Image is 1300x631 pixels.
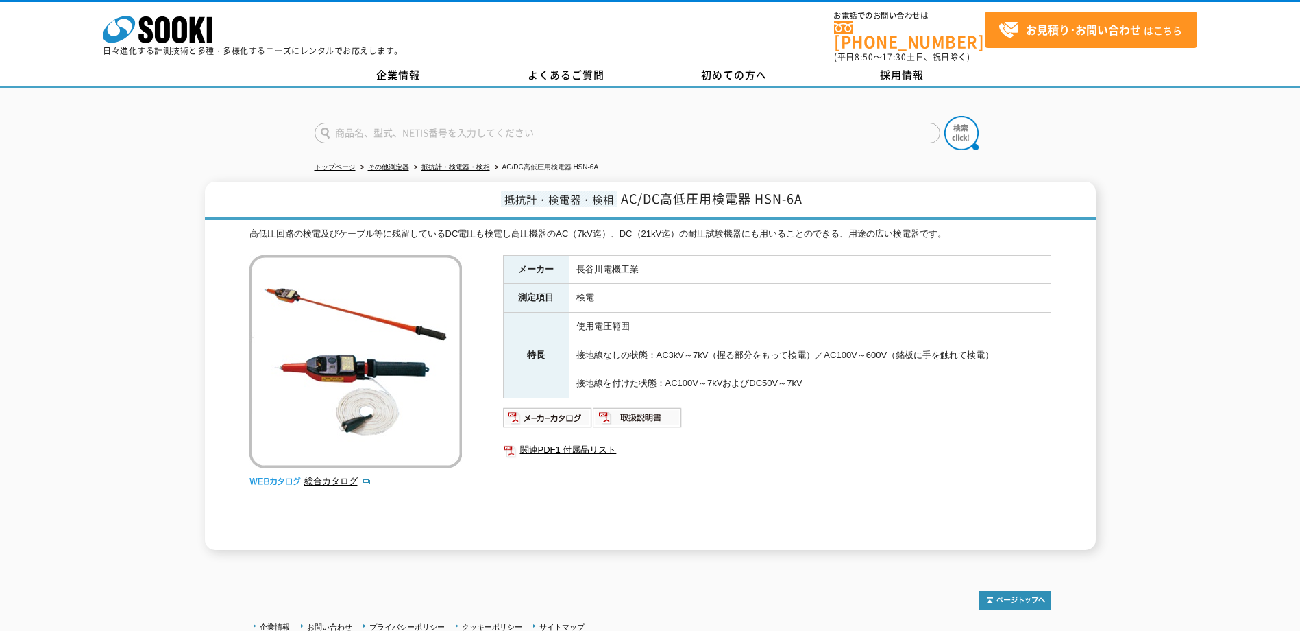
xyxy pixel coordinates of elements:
[944,116,979,150] img: btn_search.png
[593,407,683,429] img: 取扱説明書
[701,67,767,82] span: 初めての方へ
[307,623,352,631] a: お問い合わせ
[249,475,301,488] img: webカタログ
[503,284,569,313] th: 測定項目
[985,12,1197,48] a: お見積り･お問い合わせはこちら
[998,20,1182,40] span: はこちら
[855,51,874,63] span: 8:50
[569,313,1051,398] td: 使用電圧範囲 接地線なしの状態：AC3kV～7kV（握る部分をもって検電）／AC100V～600V（銘板に手を触れて検電） 接地線を付けた状態：AC100V～7kVおよびDC50V～7kV
[882,51,907,63] span: 17:30
[315,163,356,171] a: トップページ
[315,65,482,86] a: 企業情報
[103,47,403,55] p: 日々進化する計測技術と多種・多様化するニーズにレンタルでお応えします。
[503,313,569,398] th: 特長
[834,12,985,20] span: お電話でのお問い合わせは
[260,623,290,631] a: 企業情報
[1026,21,1141,38] strong: お見積り･お問い合わせ
[650,65,818,86] a: 初めての方へ
[569,284,1051,313] td: 検電
[539,623,585,631] a: サイトマップ
[621,189,802,208] span: AC/DC高低圧用検電器 HSN-6A
[569,255,1051,284] td: 長谷川電機工業
[249,227,1051,241] div: 高低圧回路の検電及びケーブル等に残留しているDC電圧も検電し高圧機器のAC（7kV迄）、DC（21kV迄）の耐圧試験機器にも用いることのできる、用途の広い検電器です。
[501,191,617,207] span: 抵抗計・検電器・検相
[249,255,462,468] img: AC/DC高低圧用検電器 HSN-6A
[818,65,986,86] a: 採用情報
[482,65,650,86] a: よくあるご質問
[503,416,593,426] a: メーカーカタログ
[834,21,985,49] a: [PHONE_NUMBER]
[421,163,490,171] a: 抵抗計・検電器・検相
[593,416,683,426] a: 取扱説明書
[503,407,593,429] img: メーカーカタログ
[369,623,445,631] a: プライバシーポリシー
[315,123,940,143] input: 商品名、型式、NETIS番号を入力してください
[979,591,1051,610] img: トップページへ
[304,476,371,486] a: 総合カタログ
[368,163,409,171] a: その他測定器
[503,441,1051,459] a: 関連PDF1 付属品リスト
[492,160,599,175] li: AC/DC高低圧用検電器 HSN-6A
[834,51,970,63] span: (平日 ～ 土日、祝日除く)
[503,255,569,284] th: メーカー
[462,623,522,631] a: クッキーポリシー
